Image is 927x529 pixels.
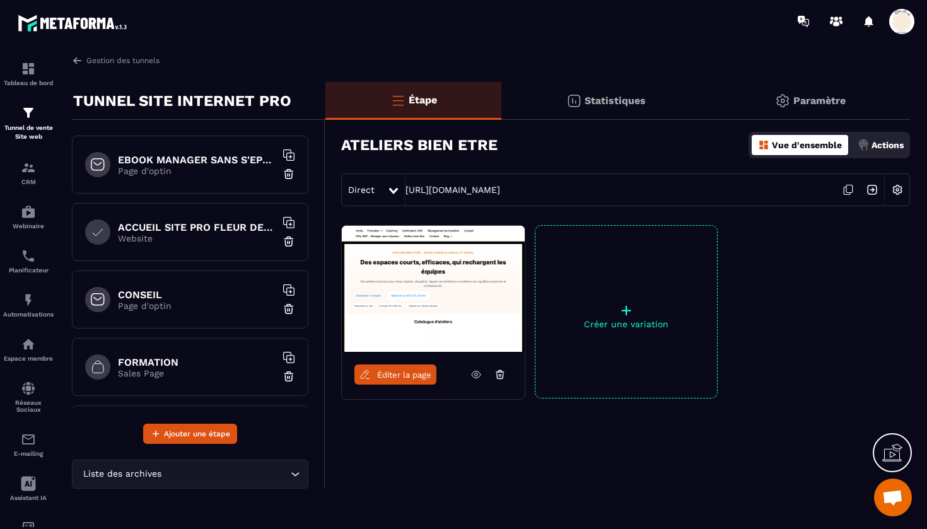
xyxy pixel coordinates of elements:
p: Tunnel de vente Site web [3,124,54,141]
img: formation [21,61,36,76]
img: arrow [72,55,83,66]
a: automationsautomationsEspace membre [3,327,54,371]
img: social-network [21,381,36,396]
p: Vue d'ensemble [772,140,842,150]
img: trash [283,303,295,315]
a: emailemailE-mailing [3,422,54,467]
p: Planificateur [3,267,54,274]
span: Éditer la page [377,370,431,380]
p: Automatisations [3,311,54,318]
div: Ouvrir le chat [874,479,912,516]
img: formation [21,105,36,120]
img: automations [21,204,36,219]
img: setting-w.858f3a88.svg [885,178,909,202]
a: formationformationTableau de bord [3,52,54,96]
a: schedulerschedulerPlanificateur [3,239,54,283]
a: social-networksocial-networkRéseaux Sociaux [3,371,54,422]
a: formationformationCRM [3,151,54,195]
p: Sales Page [118,368,276,378]
p: CRM [3,178,54,185]
img: arrow-next.bcc2205e.svg [860,178,884,202]
p: + [535,301,717,319]
button: Ajouter une étape [143,424,237,444]
p: Étape [409,94,437,106]
p: TUNNEL SITE INTERNET PRO [73,88,291,113]
a: Gestion des tunnels [72,55,160,66]
p: Réseaux Sociaux [3,399,54,413]
img: image [342,226,525,352]
img: logo [18,11,131,35]
p: Statistiques [585,95,646,107]
span: Liste des archives [80,467,164,481]
h3: ATELIERS BIEN ETRE [341,136,498,154]
p: Page d'optin [118,301,276,311]
img: trash [283,235,295,248]
div: Search for option [72,460,308,489]
p: Tableau de bord [3,79,54,86]
a: Assistant IA [3,467,54,511]
p: Créer une variation [535,319,717,329]
a: automationsautomationsWebinaire [3,195,54,239]
h6: ACCUEIL SITE PRO FLEUR DE VIE [118,221,276,233]
p: Assistant IA [3,494,54,501]
img: dashboard-orange.40269519.svg [758,139,769,151]
img: stats.20deebd0.svg [566,93,581,108]
input: Search for option [164,467,288,481]
p: Espace membre [3,355,54,362]
p: Website [118,233,276,243]
p: Webinaire [3,223,54,230]
img: automations [21,293,36,308]
h6: EBOOK MANAGER SANS S'EPUISER OFFERT [118,154,276,166]
img: email [21,432,36,447]
img: setting-gr.5f69749f.svg [775,93,790,108]
p: Paramètre [793,95,846,107]
img: formation [21,160,36,175]
img: bars-o.4a397970.svg [390,93,405,108]
a: Éditer la page [354,364,436,385]
img: actions.d6e523a2.png [858,139,869,151]
h6: FORMATION [118,356,276,368]
p: Actions [872,140,904,150]
p: Page d'optin [118,166,276,176]
img: scheduler [21,248,36,264]
h6: CONSEIL [118,289,276,301]
img: trash [283,370,295,383]
a: automationsautomationsAutomatisations [3,283,54,327]
img: trash [283,168,295,180]
span: Ajouter une étape [164,427,230,440]
p: E-mailing [3,450,54,457]
a: [URL][DOMAIN_NAME] [405,185,500,195]
img: automations [21,337,36,352]
span: Direct [348,185,375,195]
a: formationformationTunnel de vente Site web [3,96,54,151]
